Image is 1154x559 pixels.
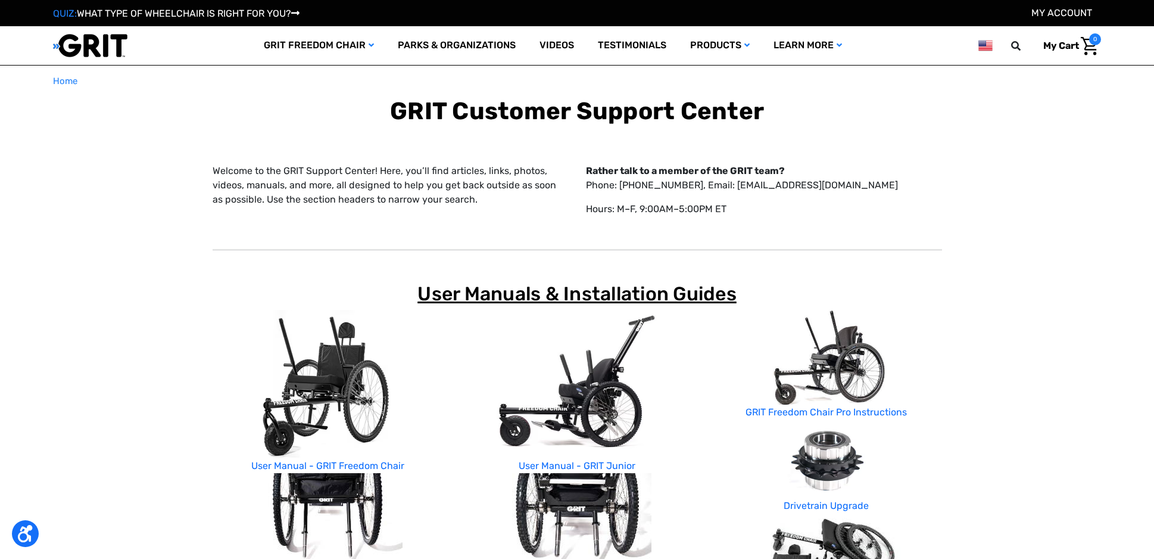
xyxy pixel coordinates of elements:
p: Hours: M–F, 9:00AM–5:00PM ET [586,202,942,216]
p: Welcome to the GRIT Support Center! Here, you’ll find articles, links, photos, videos, manuals, a... [213,164,569,207]
a: GRIT Freedom Chair Pro Instructions [746,406,907,418]
span: My Cart [1043,40,1079,51]
span: Home [53,76,77,86]
strong: Rather talk to a member of the GRIT team? [586,165,785,176]
img: us.png [978,38,993,53]
a: Account [1031,7,1092,18]
span: User Manuals & Installation Guides [417,282,737,305]
p: Phone: [PHONE_NUMBER], Email: [EMAIL_ADDRESS][DOMAIN_NAME] [586,164,942,192]
a: Videos [528,26,586,65]
a: Home [53,74,77,88]
a: Learn More [762,26,854,65]
a: Drivetrain Upgrade [784,500,869,511]
a: Parks & Organizations [386,26,528,65]
a: Cart with 0 items [1034,33,1101,58]
img: GRIT All-Terrain Wheelchair and Mobility Equipment [53,33,127,58]
a: QUIZ:WHAT TYPE OF WHEELCHAIR IS RIGHT FOR YOU? [53,8,300,19]
a: Products [678,26,762,65]
nav: Breadcrumb [53,74,1101,88]
a: Testimonials [586,26,678,65]
img: Cart [1081,37,1098,55]
span: QUIZ: [53,8,77,19]
span: 0 [1089,33,1101,45]
a: User Manual - GRIT Freedom Chair [251,460,404,471]
input: Search [1016,33,1034,58]
b: GRIT Customer Support Center [390,97,764,125]
a: User Manual - GRIT Junior [519,460,635,471]
a: GRIT Freedom Chair [252,26,386,65]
